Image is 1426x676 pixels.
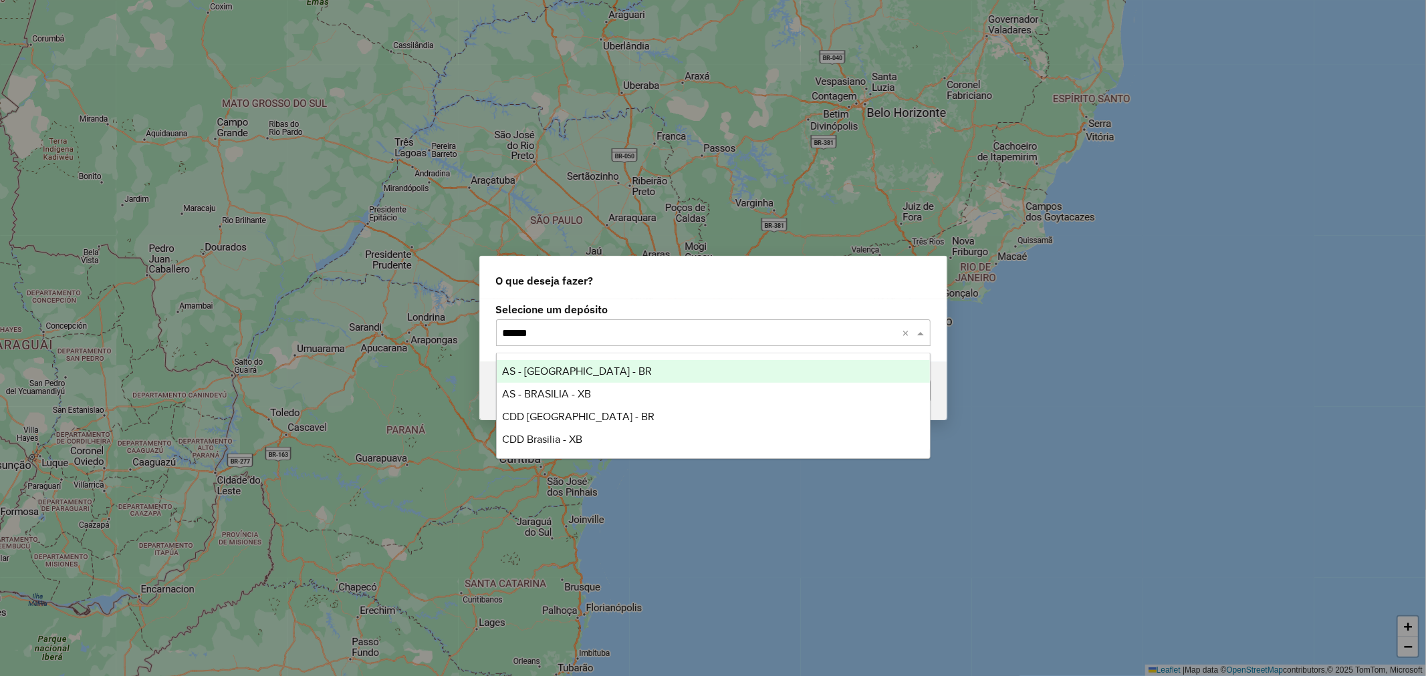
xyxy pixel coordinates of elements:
span: AS - [GEOGRAPHIC_DATA] - BR [502,365,652,377]
span: AS - BRASILIA - XB [502,388,591,399]
label: Selecione um depósito [496,301,931,317]
ng-dropdown-panel: Options list [496,353,931,459]
span: Clear all [903,325,914,341]
span: CDD [GEOGRAPHIC_DATA] - BR [502,411,655,422]
span: CDD Brasilia - XB [502,434,582,445]
span: O que deseja fazer? [496,273,594,289]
